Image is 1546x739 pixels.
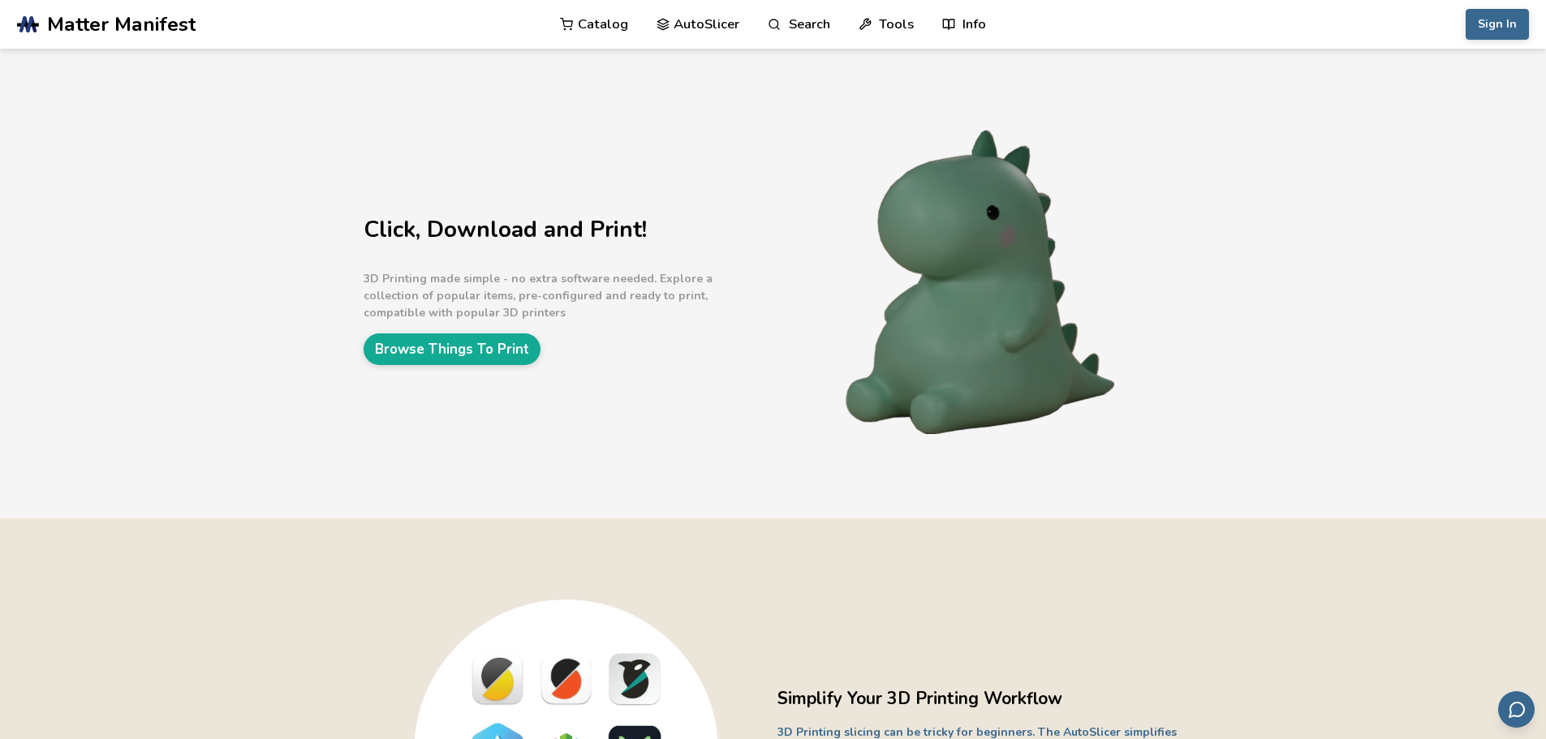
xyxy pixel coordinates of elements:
[1498,691,1535,728] button: Send feedback via email
[777,686,1183,711] h2: Simplify Your 3D Printing Workflow
[364,217,769,243] h1: Click, Download and Print!
[364,333,540,365] a: Browse Things To Print
[364,270,769,321] p: 3D Printing made simple - no extra software needed. Explore a collection of popular items, pre-co...
[47,13,196,36] span: Matter Manifest
[1466,9,1529,40] button: Sign In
